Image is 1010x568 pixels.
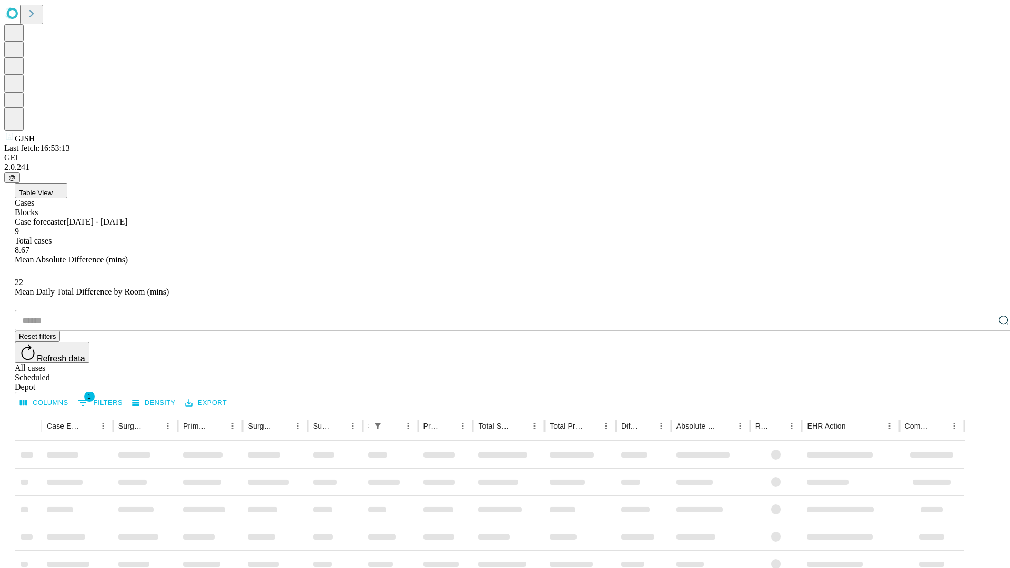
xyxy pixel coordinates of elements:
button: Show filters [370,419,385,433]
button: Sort [718,419,733,433]
span: Refresh data [37,354,85,363]
div: Primary Service [183,422,209,430]
button: Density [129,395,178,411]
span: Mean Daily Total Difference by Room (mins) [15,287,169,296]
button: Refresh data [15,342,89,363]
button: Menu [599,419,613,433]
span: Total cases [15,236,52,245]
button: @ [4,172,20,183]
span: Reset filters [19,332,56,340]
button: Reset filters [15,331,60,342]
div: Predicted In Room Duration [423,422,440,430]
button: Export [183,395,229,411]
div: 2.0.241 [4,163,1006,172]
div: 1 active filter [370,419,385,433]
button: Menu [654,419,669,433]
button: Menu [346,419,360,433]
button: Select columns [17,395,71,411]
div: Absolute Difference [676,422,717,430]
button: Menu [96,419,110,433]
span: [DATE] - [DATE] [66,217,127,226]
button: Menu [401,419,416,433]
div: Difference [621,422,638,430]
span: Last fetch: 16:53:13 [4,144,70,153]
span: 22 [15,278,23,287]
button: Menu [160,419,175,433]
button: Menu [527,419,542,433]
button: Sort [512,419,527,433]
button: Menu [947,419,962,433]
span: 9 [15,227,19,236]
div: Resolved in EHR [755,422,769,430]
span: 1 [84,391,95,402]
span: @ [8,174,16,181]
span: 8.67 [15,246,29,255]
div: GEI [4,153,1006,163]
div: Total Scheduled Duration [478,422,511,430]
button: Sort [932,419,947,433]
button: Menu [456,419,470,433]
button: Sort [639,419,654,433]
button: Sort [770,419,784,433]
button: Sort [847,419,862,433]
span: GJSH [15,134,35,143]
button: Menu [290,419,305,433]
div: Surgery Name [248,422,274,430]
div: Case Epic Id [47,422,80,430]
div: Surgery Date [313,422,330,430]
button: Sort [276,419,290,433]
button: Sort [584,419,599,433]
button: Sort [331,419,346,433]
button: Sort [386,419,401,433]
button: Show filters [75,394,125,411]
span: Table View [19,189,53,197]
div: Total Predicted Duration [550,422,583,430]
button: Menu [225,419,240,433]
button: Menu [784,419,799,433]
span: Case forecaster [15,217,66,226]
button: Table View [15,183,67,198]
button: Sort [441,419,456,433]
button: Menu [733,419,748,433]
div: Comments [905,422,931,430]
button: Menu [882,419,897,433]
button: Sort [210,419,225,433]
div: Surgeon Name [118,422,145,430]
button: Sort [81,419,96,433]
button: Sort [146,419,160,433]
div: Scheduled In Room Duration [368,422,369,430]
span: Mean Absolute Difference (mins) [15,255,128,264]
div: EHR Action [807,422,845,430]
